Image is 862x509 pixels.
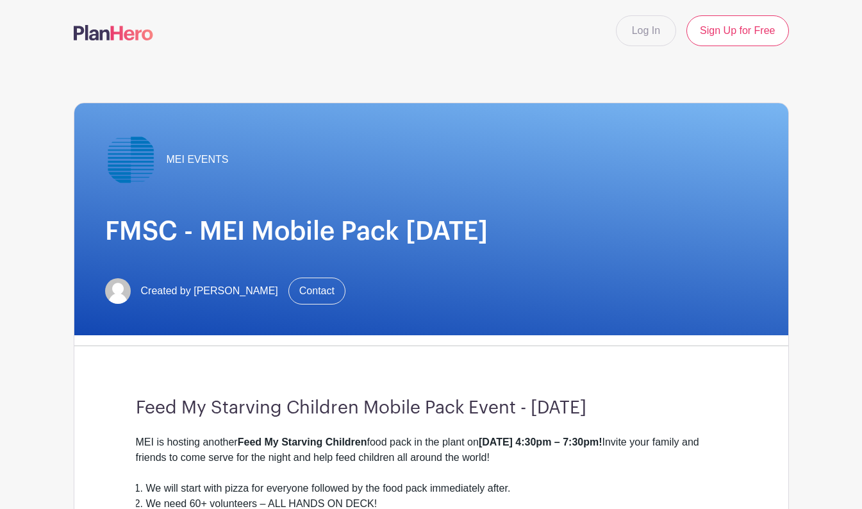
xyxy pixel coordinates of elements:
div: MEI is hosting another food pack in the plant on Invite your family and friends to come serve for... [136,435,727,465]
a: Contact [288,278,345,305]
strong: Feed My Starving Children [238,437,367,447]
span: MEI EVENTS [167,152,229,167]
strong: [DATE] 4:30pm – 7:30pm! [479,437,602,447]
li: We will start with pizza for everyone followed by the food pack immediately after. [146,481,727,496]
h3: Feed My Starving Children Mobile Pack Event - [DATE] [136,397,727,419]
a: Sign Up for Free [686,15,788,46]
img: MEI---Light-Blue-Icon.png [105,134,156,185]
a: Log In [616,15,676,46]
h1: FMSC - MEI Mobile Pack [DATE] [105,216,758,247]
span: Created by [PERSON_NAME] [141,283,278,299]
img: default-ce2991bfa6775e67f084385cd625a349d9dcbb7a52a09fb2fda1e96e2d18dcdb.png [105,278,131,304]
img: logo-507f7623f17ff9eddc593b1ce0a138ce2505c220e1c5a4e2b4648c50719b7d32.svg [74,25,153,40]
